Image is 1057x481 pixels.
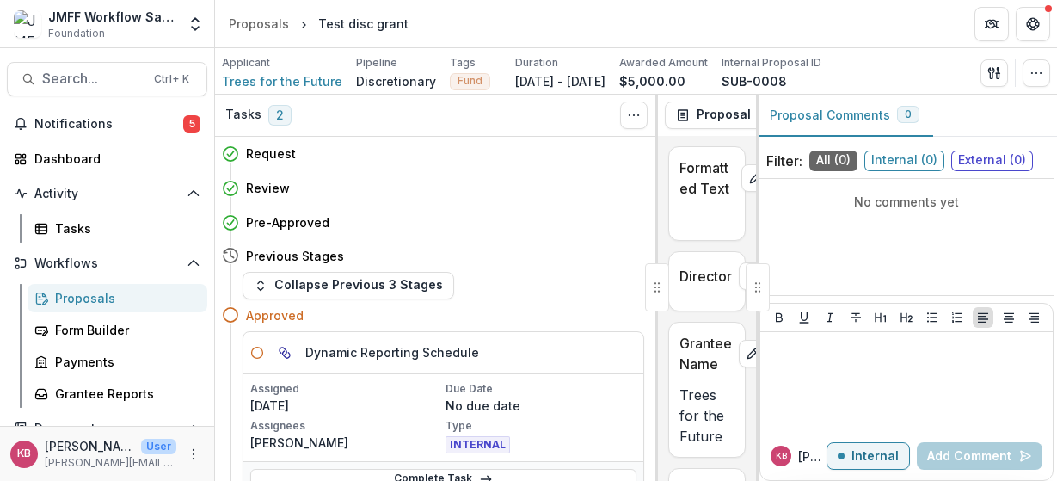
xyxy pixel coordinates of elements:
a: Trees for the Future [222,72,342,90]
button: Heading 1 [870,307,891,328]
p: [PERSON_NAME] [798,447,827,466]
button: Strike [845,307,866,328]
p: Filter: [766,151,802,171]
span: All ( 0 ) [809,151,857,171]
p: [DATE] - [DATE] [515,72,605,90]
a: Grantee Reports [28,379,207,408]
p: Grantee Name [679,333,732,374]
button: Open Workflows [7,250,207,277]
div: Proposals [55,289,194,307]
h5: Dynamic Reporting Schedule [305,343,479,361]
button: edit [739,340,766,367]
button: Get Help [1016,7,1050,41]
h4: Review [246,179,290,197]
p: Duration [515,55,558,71]
p: Formatted Text [679,157,734,199]
span: Foundation [48,26,105,41]
button: Add Comment [917,442,1042,470]
p: Assignees [250,418,442,434]
button: Notifications5 [7,110,207,138]
h4: Previous Stages [246,247,344,265]
button: Heading 2 [896,307,917,328]
p: Due Date [446,381,637,397]
button: Search... [7,62,207,96]
a: Form Builder [28,316,207,344]
p: Tags [450,55,476,71]
button: Open Activity [7,180,207,207]
span: Workflows [34,256,180,271]
div: Payments [55,353,194,371]
button: edit [739,262,766,290]
div: Katie Baron [17,448,31,459]
a: Proposals [222,11,296,36]
button: Open entity switcher [183,7,207,41]
button: Proposal Comments [756,95,933,137]
p: Applicant [222,55,270,71]
button: View dependent tasks [271,339,298,367]
div: Grantee Reports [55,385,194,403]
span: 0 [905,108,912,120]
button: Open Documents [7,415,207,442]
button: Italicize [820,307,840,328]
button: Bullet List [922,307,943,328]
div: Dashboard [34,150,194,168]
div: Katie Baron [776,452,787,460]
button: Proposal [665,102,783,129]
p: Trees for the Future [679,385,734,447]
div: JMFF Workflow Sandbox [48,8,176,26]
button: edit [741,164,769,192]
span: Search... [42,71,144,87]
div: Test disc grant [318,15,409,33]
button: Align Left [973,307,993,328]
p: [PERSON_NAME] [45,437,134,455]
button: Ordered List [947,307,968,328]
p: Discretionary [356,72,436,90]
span: External ( 0 ) [951,151,1033,171]
p: Director [679,266,732,287]
span: 5 [183,115,200,133]
span: Activity [34,187,180,201]
a: Payments [28,348,207,376]
button: Collapse Previous 3 Stages [243,272,454,299]
button: Internal [827,442,910,470]
div: Form Builder [55,321,194,339]
span: Fund [458,75,482,87]
p: User [141,439,176,454]
p: [PERSON_NAME] [250,434,442,452]
p: [PERSON_NAME][EMAIL_ADDRESS][DOMAIN_NAME] [45,455,176,471]
a: Proposals [28,284,207,312]
button: More [183,444,204,465]
div: Tasks [55,219,194,237]
a: Dashboard [7,145,207,173]
p: No due date [446,397,637,415]
button: Partners [974,7,1009,41]
h4: Pre-Approved [246,213,329,231]
h3: Tasks [225,108,261,122]
a: Tasks [28,214,207,243]
button: Underline [794,307,814,328]
div: Ctrl + K [151,70,193,89]
nav: breadcrumb [222,11,415,36]
button: Align Right [1023,307,1044,328]
p: SUB-0008 [722,72,787,90]
button: Toggle View Cancelled Tasks [620,102,648,129]
span: Notifications [34,117,183,132]
p: Awarded Amount [619,55,708,71]
p: Pipeline [356,55,397,71]
button: Align Center [999,307,1019,328]
span: Documents [34,422,180,436]
p: No comments yet [766,193,1047,211]
h4: Request [246,145,296,163]
img: JMFF Workflow Sandbox [14,10,41,38]
button: Bold [769,307,790,328]
p: Assigned [250,381,442,397]
p: Type [446,418,637,434]
div: Proposals [229,15,289,33]
p: [DATE] [250,397,442,415]
span: 2 [268,105,292,126]
p: $5,000.00 [619,72,685,90]
span: Internal ( 0 ) [864,151,944,171]
h4: Approved [246,306,304,324]
p: Internal [851,449,899,464]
